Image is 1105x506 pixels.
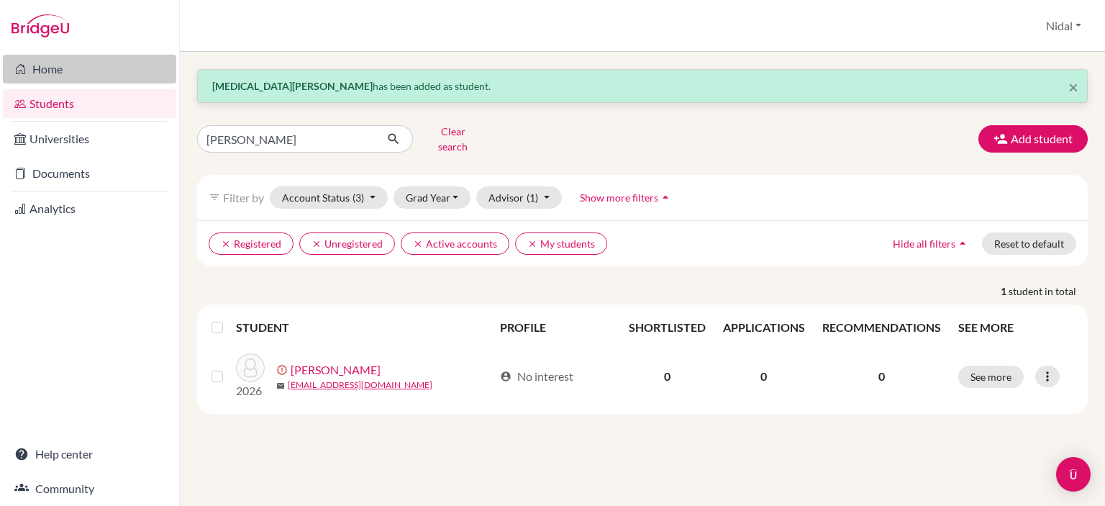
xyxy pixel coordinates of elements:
[3,194,176,223] a: Analytics
[1068,78,1078,96] button: Close
[893,238,955,250] span: Hide all filters
[212,80,373,92] strong: [MEDICAL_DATA][PERSON_NAME]
[3,125,176,153] a: Universities
[209,232,294,255] button: clearRegistered
[197,125,376,153] input: Find student by name...
[881,232,982,255] button: Hide all filtersarrow_drop_up
[515,232,607,255] button: clearMy students
[3,89,176,118] a: Students
[982,232,1076,255] button: Reset to default
[1068,76,1078,97] span: ×
[3,159,176,188] a: Documents
[814,310,950,345] th: RECOMMENDATIONS
[958,366,1024,388] button: See more
[299,232,395,255] button: clearUnregistered
[527,239,537,249] i: clear
[1056,457,1091,492] div: Open Intercom Messenger
[288,379,432,392] a: [EMAIL_ADDRESS][DOMAIN_NAME]
[500,368,573,385] div: No interest
[236,310,491,345] th: STUDENT
[3,440,176,469] a: Help center
[500,371,511,382] span: account_circle
[950,310,1082,345] th: SEE MORE
[1009,284,1088,299] span: student in total
[276,364,291,376] span: error_outline
[3,55,176,83] a: Home
[209,191,220,203] i: filter_list
[620,345,714,408] td: 0
[291,361,381,379] a: [PERSON_NAME]
[714,345,814,408] td: 0
[568,186,685,209] button: Show more filtersarrow_drop_up
[236,353,265,382] img: Nassar, Zaid
[394,186,471,209] button: Grad Year
[714,310,814,345] th: APPLICATIONS
[221,239,231,249] i: clear
[658,190,673,204] i: arrow_drop_up
[822,368,941,385] p: 0
[312,239,322,249] i: clear
[955,236,970,250] i: arrow_drop_up
[12,14,69,37] img: Bridge-U
[620,310,714,345] th: SHORTLISTED
[491,310,619,345] th: PROFILE
[476,186,562,209] button: Advisor(1)
[212,78,1073,94] p: has been added as student.
[353,191,364,204] span: (3)
[1040,12,1088,40] button: Nidal
[401,232,509,255] button: clearActive accounts
[580,191,658,204] span: Show more filters
[527,191,538,204] span: (1)
[978,125,1088,153] button: Add student
[413,120,493,158] button: Clear search
[3,474,176,503] a: Community
[236,382,265,399] p: 2026
[270,186,388,209] button: Account Status(3)
[1001,284,1009,299] strong: 1
[413,239,423,249] i: clear
[276,381,285,390] span: mail
[223,191,264,204] span: Filter by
